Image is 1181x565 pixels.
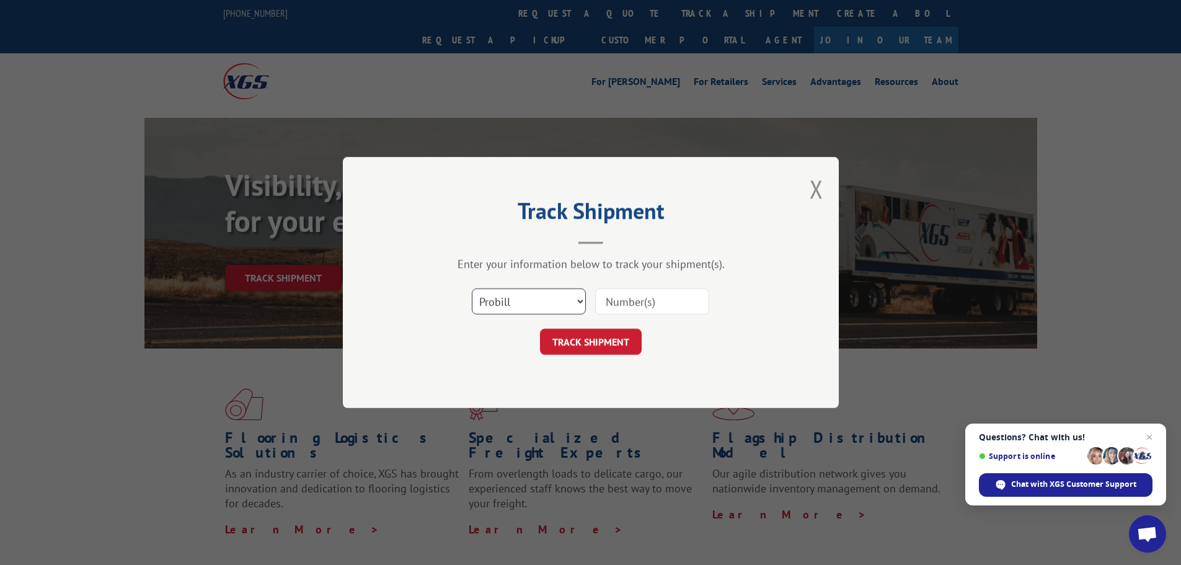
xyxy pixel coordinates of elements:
[1142,430,1157,445] span: Close chat
[540,329,642,355] button: TRACK SHIPMENT
[1129,515,1166,553] div: Open chat
[405,202,777,226] h2: Track Shipment
[979,452,1083,461] span: Support is online
[405,257,777,271] div: Enter your information below to track your shipment(s).
[979,473,1152,497] div: Chat with XGS Customer Support
[979,432,1152,442] span: Questions? Chat with us!
[810,172,823,205] button: Close modal
[1011,479,1136,490] span: Chat with XGS Customer Support
[595,288,709,314] input: Number(s)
